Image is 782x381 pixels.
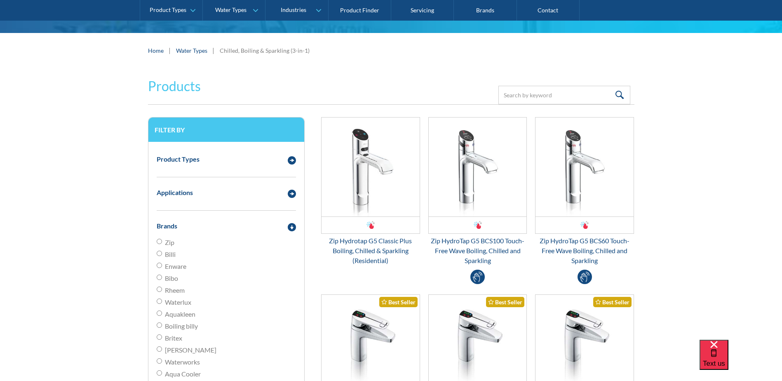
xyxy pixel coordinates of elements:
[150,7,186,14] div: Product Types
[155,126,298,134] h3: Filter by
[486,297,524,307] div: Best Seller
[165,369,201,379] span: Aqua Cooler
[157,370,162,376] input: Aqua Cooler
[157,358,162,364] input: Waterworks
[165,238,174,247] span: Zip
[157,221,177,231] div: Brands
[281,7,306,14] div: Industries
[428,117,527,266] a: Zip HydroTap G5 BCS100 Touch-Free Wave Boiling, Chilled and SparklingZip HydroTap G5 BCS100 Touch...
[157,346,162,352] input: [PERSON_NAME]
[157,154,200,164] div: Product Types
[498,86,630,104] input: Search by keyword
[429,118,527,216] img: Zip HydroTap G5 BCS100 Touch-Free Wave Boiling, Chilled and Sparkling
[157,334,162,340] input: Britex
[428,236,527,266] div: Zip HydroTap G5 BCS100 Touch-Free Wave Boiling, Chilled and Sparkling
[322,118,420,216] img: Zip Hydrotap G5 Classic Plus Boiling, Chilled & Sparkling (Residential)
[321,117,420,266] a: Zip Hydrotap G5 Classic Plus Boiling, Chilled & Sparkling (Residential)Zip Hydrotap G5 Classic Pl...
[165,273,178,283] span: Bibo
[165,309,195,319] span: Aquakleen
[165,357,200,367] span: Waterworks
[157,275,162,280] input: Bibo
[165,345,216,355] span: [PERSON_NAME]
[157,310,162,316] input: Aquakleen
[215,7,247,14] div: Water Types
[165,285,185,295] span: Rheem
[148,76,201,96] h2: Products
[379,297,418,307] div: Best Seller
[157,251,162,256] input: Billi
[593,297,632,307] div: Best Seller
[321,236,420,266] div: Zip Hydrotap G5 Classic Plus Boiling, Chilled & Sparkling (Residential)
[157,239,162,244] input: Zip
[165,261,186,271] span: Enware
[165,297,191,307] span: Waterlux
[700,340,782,381] iframe: podium webchat widget bubble
[535,236,634,266] div: Zip HydroTap G5 BCS60 Touch-Free Wave Boiling, Chilled and Sparkling
[168,45,172,55] div: |
[165,249,176,259] span: Billi
[211,45,216,55] div: |
[220,46,310,55] div: Chilled, Boiling & Sparkling (3-in-1)
[535,117,634,266] a: Zip HydroTap G5 BCS60 Touch-Free Wave Boiling, Chilled and SparklingZip HydroTap G5 BCS60 Touch-F...
[535,118,634,216] img: Zip HydroTap G5 BCS60 Touch-Free Wave Boiling, Chilled and Sparkling
[157,322,162,328] input: Boiling billy
[157,263,162,268] input: Enware
[148,46,164,55] a: Home
[157,287,162,292] input: Rheem
[165,321,198,331] span: Boiling billy
[176,46,207,55] a: Water Types
[157,188,193,198] div: Applications
[165,333,182,343] span: Britex
[157,299,162,304] input: Waterlux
